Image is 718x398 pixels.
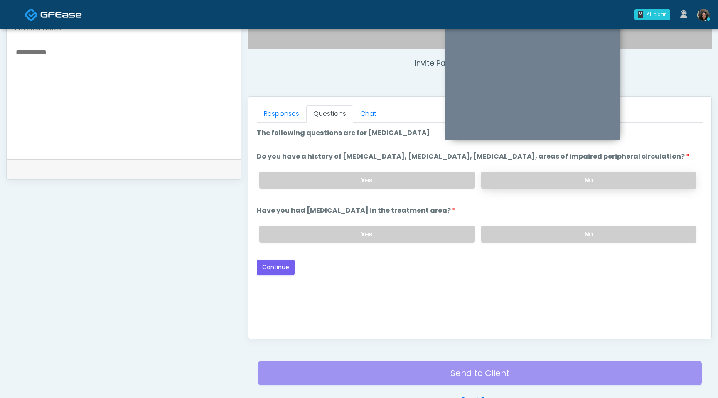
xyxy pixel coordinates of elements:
label: Do you have a history of [MEDICAL_DATA], [MEDICAL_DATA], [MEDICAL_DATA], areas of impaired periph... [257,152,690,162]
a: Questions [306,105,353,123]
button: Open LiveChat chat widget [7,3,32,28]
div: 0 [638,11,643,18]
label: Yes [259,172,475,189]
img: Nike Elizabeth Akinjero [697,9,710,21]
label: No [481,226,696,243]
iframe: To enrich screen reader interactions, please activate Accessibility in Grammarly extension settings [445,20,620,140]
a: 0 All clear! [629,6,675,23]
a: Responses [257,105,306,123]
a: Docovia [25,1,82,28]
label: Yes [259,226,475,243]
div: All clear! [647,11,667,18]
a: Chat [353,105,384,123]
label: No [481,172,696,189]
img: Docovia [25,8,38,22]
label: Have you had [MEDICAL_DATA] in the treatment area? [257,206,456,216]
button: Continue [257,260,295,275]
img: Docovia [40,10,82,19]
label: The following questions are for [MEDICAL_DATA] [257,128,430,138]
h4: Invite Participants to Video Session [248,59,712,68]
